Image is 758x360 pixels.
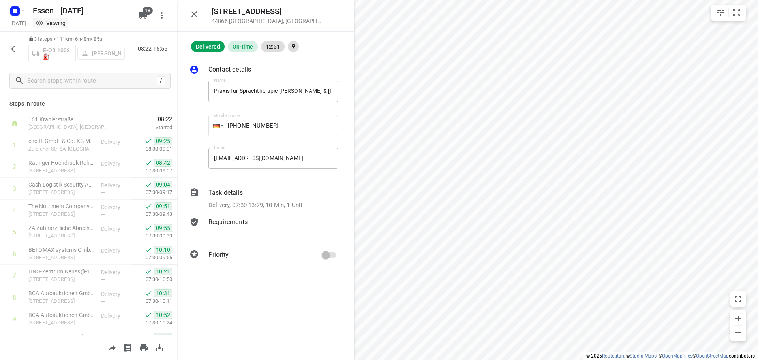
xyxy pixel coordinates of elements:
[144,224,152,232] svg: Done
[28,311,95,319] p: BCA Autoauktionen GmbH(Beate Nmyes)
[28,159,95,167] p: Ratinger Hochdruck Rohrleitungsbau GmbH(Marc Jacobs)
[101,233,105,239] span: —
[144,246,152,254] svg: Done
[120,115,172,123] span: 08:22
[144,181,152,188] svg: Done
[189,65,338,76] div: Contact details
[101,225,130,233] p: Delivery
[133,188,172,196] p: 07:30-09:17
[133,167,172,175] p: 07:30-09:07
[144,289,152,297] svg: Done
[28,232,95,240] p: [STREET_ADDRESS]
[13,141,16,149] div: 1
[101,160,130,168] p: Delivery
[154,268,172,275] span: 10:21
[28,268,95,275] p: HNO-Zentrum Neuss(Sarah Bern)
[28,246,95,254] p: BETOMAX systems GmbH & Co. KG([PERSON_NAME])
[154,181,172,188] span: 09:04
[144,159,152,167] svg: Done
[208,250,229,260] p: Priority
[135,8,151,23] button: 18
[28,319,95,327] p: [STREET_ADDRESS]
[28,289,95,297] p: BCA Autoauktionen GmbH(Beate Nmyes)
[630,353,657,359] a: Stadia Maps
[143,7,153,15] span: 18
[101,268,130,276] p: Delivery
[28,275,95,283] p: [STREET_ADDRESS]
[213,113,240,118] label: Mobile phone
[28,137,95,145] p: circ IT GmbH & Co. KG Medientechnologie und Services(Jennifer Bloemen)
[120,343,136,351] span: Print shipping labels
[101,168,105,174] span: —
[101,138,130,146] p: Delivery
[28,188,95,196] p: Burgunderstraße 29, Düsseldorf
[602,353,624,359] a: Routetitan
[133,210,172,218] p: 07:30-09:43
[228,43,258,50] span: On-time
[144,268,152,275] svg: Done
[208,188,243,198] p: Task details
[144,137,152,145] svg: Done
[28,115,111,123] p: 161 Krablerstraße
[28,181,95,188] p: Cash Logistik Security AG(Daniel Richter)
[28,224,95,232] p: ZA Zahnärztliche Abrechnungsgesellschaft Düsseldorf AG(Petra Linke)
[101,277,105,283] span: —
[133,275,172,283] p: 07:30-10:50
[101,203,130,211] p: Delivery
[9,100,167,108] p: Stops in route
[154,246,172,254] span: 10:10
[28,36,125,43] p: 31 stops • 111km • 6h48m • 85u
[13,294,16,301] div: 8
[157,76,165,85] div: /
[101,320,105,326] span: —
[13,228,16,236] div: 5
[191,43,225,50] span: Delivered
[28,167,95,175] p: Burgunderstraße 35, Düsseldorf
[136,343,152,351] span: Print route
[133,319,172,327] p: 07:30-10:24
[101,211,105,217] span: —
[101,298,105,304] span: —
[101,181,130,189] p: Delivery
[154,137,172,145] span: 09:25
[154,289,172,297] span: 10:31
[13,272,16,279] div: 7
[13,207,16,214] div: 4
[713,5,728,21] button: Map settings
[729,5,745,21] button: Fit zoom
[28,145,95,153] p: Zülpicher Str. 8A, Düsseldorf
[186,6,202,22] button: Close
[101,190,105,196] span: —
[28,123,111,131] p: [GEOGRAPHIC_DATA], [GEOGRAPHIC_DATA]
[28,254,95,262] p: [STREET_ADDRESS]
[133,254,172,262] p: 07:30-09:55
[144,202,152,210] svg: Done
[144,333,152,341] svg: Done
[101,247,130,254] p: Delivery
[208,115,223,136] div: Germany: + 49
[36,19,66,27] div: You are currently in view mode. To make any changes, go to edit project.
[152,343,167,351] span: Download route
[208,115,338,136] input: 1 (702) 123-4567
[133,145,172,153] p: 08:30-09:01
[711,5,746,21] div: small contained button group
[662,353,692,359] a: OpenMapTiles
[27,75,157,87] input: Search stops within route
[120,124,172,132] p: Started
[28,297,95,305] p: Floßhafenstraße 29, Neuss
[13,185,16,192] div: 3
[189,188,338,210] div: Task detailsDelivery, 07:30-13:29, 10 Min, 1 Unit
[154,224,172,232] span: 09:55
[133,232,172,240] p: 07:30-09:39
[104,343,120,351] span: Share route
[586,353,755,359] li: © 2025 , © , © © contributors
[208,201,302,210] p: Delivery, 07:30-13:29, 10 Min, 1 Unit
[189,217,338,241] div: Requirements
[28,202,95,210] p: The Nutriment Company Germany TNCG GmbH(Daniela Kitzing)
[696,353,729,359] a: OpenStreetMap
[208,65,251,74] p: Contact details
[101,290,130,298] p: Delivery
[101,312,130,320] p: Delivery
[154,333,172,341] span: 11:05
[138,45,171,53] p: 08:22-15:55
